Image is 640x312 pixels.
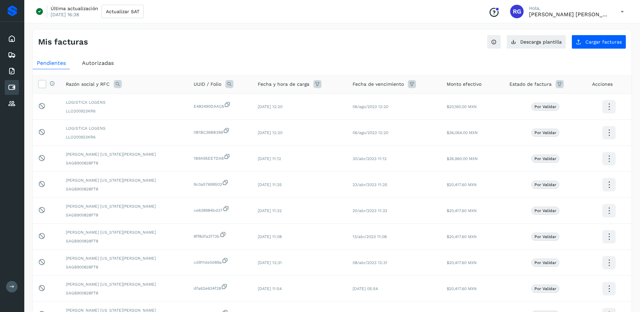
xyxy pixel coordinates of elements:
[194,283,247,291] span: dfa62e634f28
[194,127,247,135] span: 0B1BC36BB399
[82,60,114,66] span: Autorizadas
[51,5,98,11] p: Última actualización
[534,182,556,187] p: Por validar
[353,182,387,187] span: 23/abr/2023 11:25
[194,179,247,187] span: 9c0a57699503
[258,130,282,135] span: [DATE] 12:20
[592,81,613,88] span: Acciones
[529,11,610,18] p: Rosa Gabriela Ponce Segovia
[258,156,281,161] span: [DATE] 11:12
[520,40,562,44] span: Descarga plantilla
[66,281,183,287] span: [PERSON_NAME] [US_STATE][PERSON_NAME]
[66,99,183,105] span: LOGISTICA LOGENS
[38,37,88,47] h4: Mis facturas
[66,177,183,183] span: [PERSON_NAME] [US_STATE][PERSON_NAME]
[447,156,478,161] span: $36,960.00 MXN
[66,134,183,140] span: LLO200923KR6
[102,5,144,18] button: Actualizar SAT
[194,231,247,239] span: 8ff8dfa2f73b
[534,260,556,265] p: Por validar
[534,286,556,291] p: Por validar
[37,60,66,66] span: Pendientes
[194,101,247,109] span: E482490DAAC6
[353,104,388,109] span: 06/ago/2023 12:20
[572,35,626,49] button: Cargar facturas
[5,80,19,95] div: Cuentas por pagar
[66,203,183,209] span: [PERSON_NAME] [US_STATE][PERSON_NAME]
[529,5,610,11] p: Hola,
[534,156,556,161] p: Por validar
[51,11,79,18] p: [DATE] 16:38
[585,40,622,44] span: Cargar facturas
[66,264,183,270] span: SAGB900828FT8
[353,130,388,135] span: 06/ago/2023 12:20
[66,238,183,244] span: SAGB900828FT8
[66,160,183,166] span: SAGB900828FT8
[258,234,282,239] span: [DATE] 11:08
[258,81,309,88] span: Fecha y hora de carga
[5,96,19,111] div: Proveedores
[66,151,183,157] span: [PERSON_NAME] [US_STATE][PERSON_NAME]
[506,35,566,49] button: Descarga plantilla
[353,81,404,88] span: Fecha de vencimiento
[447,260,477,265] span: $20,417.60 MXN
[66,186,183,192] span: SAGB900828FT8
[353,156,387,161] span: 30/abr/2023 11:12
[66,255,183,261] span: [PERSON_NAME] [US_STATE][PERSON_NAME]
[66,125,183,131] span: LOGISTICA LOGENS
[353,208,387,213] span: 20/abr/2023 11:32
[66,229,183,235] span: [PERSON_NAME] [US_STATE][PERSON_NAME]
[66,212,183,218] span: SAGB900828FT8
[194,257,247,265] span: cd911de0d89a
[447,130,478,135] span: $36,064.00 MXN
[353,286,378,291] span: [DATE] 05:54
[258,260,282,265] span: [DATE] 12:31
[258,208,282,213] span: [DATE] 11:32
[534,234,556,239] p: Por validar
[509,81,552,88] span: Estado de factura
[258,182,282,187] span: [DATE] 11:25
[194,81,221,88] span: UUID / Folio
[447,286,477,291] span: $20,417.60 MXN
[5,64,19,79] div: Facturas
[5,31,19,46] div: Inicio
[447,81,481,88] span: Monto efectivo
[194,153,247,161] span: 1B9A95EE7DA8
[447,104,477,109] span: $20,160.00 MXN
[447,208,477,213] span: $20,417.60 MXN
[353,234,387,239] span: 13/abr/2023 11:08
[194,205,247,213] span: ce638984bd37
[106,9,139,14] span: Actualizar SAT
[66,290,183,296] span: SAGB900828FT8
[447,234,477,239] span: $20,417.60 MXN
[353,260,387,265] span: 08/abr/2023 12:31
[534,130,556,135] p: Por validar
[5,48,19,62] div: Embarques
[447,182,477,187] span: $20,417.60 MXN
[66,81,110,88] span: Razón social y RFC
[258,104,282,109] span: [DATE] 12:20
[534,104,556,109] p: Por validar
[258,286,282,291] span: [DATE] 11:54
[66,108,183,114] span: LLO200923KR6
[534,208,556,213] p: Por validar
